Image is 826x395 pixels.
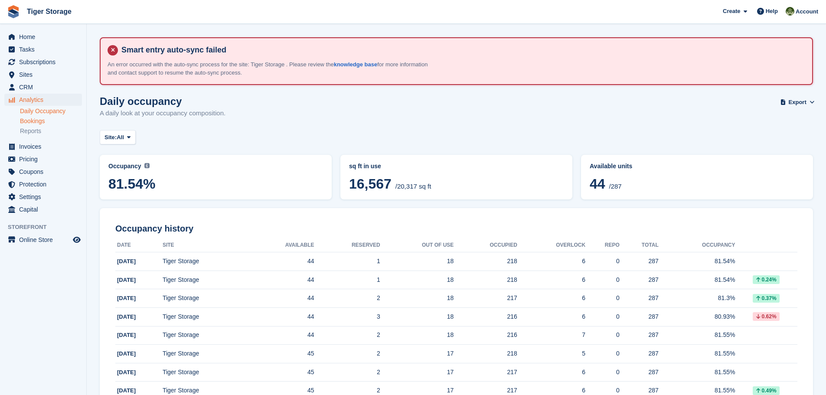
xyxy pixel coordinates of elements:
div: 5 [517,349,585,358]
a: menu [4,234,82,246]
abbr: Current percentage of sq ft occupied [108,162,323,171]
th: Overlock [517,238,585,252]
a: Daily Occupancy [20,107,82,115]
td: 44 [247,326,314,345]
td: 44 [247,271,314,289]
td: Tiger Storage [163,326,247,345]
span: sq ft in use [349,163,381,170]
td: 1 [314,271,380,289]
span: Help [766,7,778,16]
td: 81.54% [659,271,735,289]
a: menu [4,69,82,81]
td: 81.55% [659,363,735,382]
a: menu [4,191,82,203]
span: All [117,133,124,142]
div: 218 [454,257,517,266]
div: 218 [454,349,517,358]
span: [DATE] [117,332,136,338]
span: 16,567 [349,176,392,192]
span: Analytics [19,94,71,106]
td: 287 [620,345,659,363]
th: Occupancy [659,238,735,252]
span: CRM [19,81,71,93]
span: [DATE] [117,277,136,283]
div: 0 [585,330,620,340]
td: 44 [247,289,314,308]
td: Tiger Storage [163,307,247,326]
td: 287 [620,363,659,382]
td: 81.54% [659,252,735,271]
span: [DATE] [117,295,136,301]
td: 2 [314,345,380,363]
span: Invoices [19,140,71,153]
span: [DATE] [117,313,136,320]
div: 217 [454,368,517,377]
td: 44 [247,252,314,271]
td: 2 [314,326,380,345]
span: Sites [19,69,71,81]
th: Total [620,238,659,252]
td: 81.55% [659,326,735,345]
td: 18 [380,252,454,271]
td: 2 [314,289,380,308]
img: icon-info-grey-7440780725fd019a000dd9b08b2336e03edf1995a4989e88bcd33f0948082b44.svg [144,163,150,168]
a: menu [4,94,82,106]
td: 17 [380,363,454,382]
span: Pricing [19,153,71,165]
span: [DATE] [117,387,136,394]
span: Capital [19,203,71,215]
div: 0.24% [753,275,780,284]
th: Site [163,238,247,252]
div: 6 [517,368,585,377]
th: Available [247,238,314,252]
span: Tasks [19,43,71,55]
td: 81.55% [659,345,735,363]
span: Create [723,7,740,16]
span: Coupons [19,166,71,178]
td: 287 [620,326,659,345]
span: Available units [590,163,632,170]
span: [DATE] [117,369,136,375]
span: Protection [19,178,71,190]
div: 0 [585,294,620,303]
th: Date [115,238,163,252]
td: Tiger Storage [163,345,247,363]
span: 81.54% [108,176,323,192]
span: Online Store [19,234,71,246]
a: menu [4,153,82,165]
td: 18 [380,326,454,345]
td: 287 [620,271,659,289]
div: 0.37% [753,294,780,303]
td: 1 [314,252,380,271]
td: 2 [314,363,380,382]
p: An error occurred with the auto-sync process for the site: Tiger Storage . Please review the for ... [108,60,433,77]
h2: Occupancy history [115,224,797,234]
span: Settings [19,191,71,203]
td: 287 [620,289,659,308]
span: [DATE] [117,258,136,264]
abbr: Current breakdown of %{unit} occupied [349,162,564,171]
span: Storefront [8,223,86,232]
td: 18 [380,289,454,308]
a: Bookings [20,117,82,125]
th: Reserved [314,238,380,252]
a: Tiger Storage [23,4,75,19]
td: Tiger Storage [163,271,247,289]
button: Export [782,95,813,110]
h4: Smart entry auto-sync failed [118,45,805,55]
div: 6 [517,386,585,395]
th: Out of Use [380,238,454,252]
span: Occupancy [108,163,141,170]
span: /287 [609,183,621,190]
a: Reports [20,127,82,135]
img: stora-icon-8386f47178a22dfd0bd8f6a31ec36ba5ce8667c1dd55bd0f319d3a0aa187defe.svg [7,5,20,18]
button: Site: All [100,130,136,144]
div: 0 [585,275,620,284]
div: 217 [454,294,517,303]
span: 44 [590,176,605,192]
td: 18 [380,307,454,326]
p: A daily look at your occupancy composition. [100,108,225,118]
a: knowledge base [334,61,377,68]
td: Tiger Storage [163,252,247,271]
div: 7 [517,330,585,340]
